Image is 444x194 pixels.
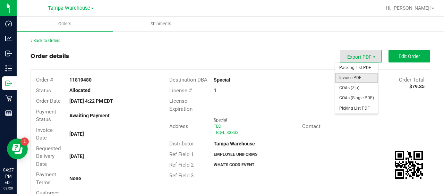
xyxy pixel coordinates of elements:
span: Shipments [141,21,181,27]
li: COAs (Zip) [335,83,378,93]
span: Special [214,118,227,123]
span: Contact [302,123,321,129]
p: 08/20 [3,186,14,191]
span: Address [169,123,188,129]
strong: WHAT'S GOOD EVENT [214,162,254,167]
strong: [DATE] 4:22 PM EDT [69,98,113,104]
li: Packing List PDF [335,63,378,73]
li: Export PDF [340,50,382,62]
span: Order Total [399,77,425,83]
inline-svg: Inventory [5,65,12,72]
span: Hi, [PERSON_NAME]! [386,5,431,11]
li: Invoice PDF [335,73,378,83]
strong: Allocated [69,87,91,93]
span: Requested Delivery Date [36,145,61,167]
span: Invoice Date [36,127,53,141]
span: FL [221,130,225,135]
inline-svg: Dashboard [5,20,12,27]
span: Status [36,87,51,94]
strong: None [69,176,81,181]
span: 33333 [227,130,239,135]
strong: Tampa Warehouse [214,141,255,146]
inline-svg: Analytics [5,35,12,42]
p: 04:27 PM EDT [3,167,14,186]
img: Scan me! [395,151,423,179]
inline-svg: Reports [5,110,12,117]
a: Shipments [113,17,209,31]
iframe: Resource center unread badge [20,137,29,146]
strong: Awaiting Payment [69,113,110,118]
span: Ref Field 2 [169,162,194,168]
span: Orders [49,21,81,27]
div: Order details [31,52,69,60]
strong: Special [214,77,230,83]
span: Ref Field 1 [169,151,194,158]
strong: [DATE] [69,131,84,137]
li: Picking List PDF [335,103,378,113]
span: , [220,130,221,135]
span: License Expiration [169,98,193,112]
li: COAs (Single PDF) [335,93,378,103]
span: Ref Field 3 [169,172,194,179]
strong: [DATE] [69,153,84,159]
strong: 11819480 [69,77,92,83]
span: TBD [214,130,221,135]
inline-svg: Outbound [5,80,12,87]
a: Orders [17,17,113,31]
span: License # [169,87,192,94]
strong: $79.35 [409,84,425,89]
a: Back to Orders [31,38,60,43]
span: Distributor [169,141,194,147]
qrcode: 11819480 [395,151,423,179]
span: Destination DBA [169,77,207,83]
span: Edit Order [399,53,420,59]
span: Payment Terms [36,171,56,186]
strong: 1 [214,87,216,93]
span: TBD [214,124,221,129]
span: Tampa Warehouse [48,5,90,11]
inline-svg: Inbound [5,50,12,57]
span: Order # [36,77,53,83]
span: Payment Status [36,109,56,123]
iframe: Resource center [7,138,28,159]
strong: EMPLOYEE UNIFORMS [214,152,257,157]
inline-svg: Retail [5,95,12,102]
button: Edit Order [388,50,430,62]
span: Order Date [36,98,61,104]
